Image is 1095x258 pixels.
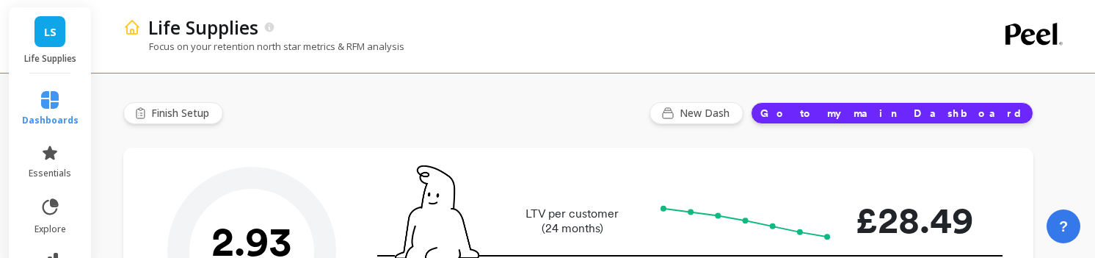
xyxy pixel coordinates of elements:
span: dashboards [22,115,79,126]
span: LS [44,24,57,40]
p: Life Supplies [23,53,77,65]
button: New Dash [650,102,743,124]
span: Finish Setup [151,106,214,121]
span: ? [1059,216,1068,237]
p: Life Supplies [148,15,258,40]
span: explore [34,223,66,235]
img: header icon [123,18,141,36]
p: LTV per customer (24 months) [503,207,641,236]
span: New Dash [680,106,734,121]
span: essentials [29,168,71,179]
button: Go to my main Dashboard [751,102,1033,124]
p: £28.49 [856,193,973,248]
button: ? [1047,209,1080,243]
button: Finish Setup [123,102,223,124]
p: Focus on your retention north star metrics & RFM analysis [123,40,404,53]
